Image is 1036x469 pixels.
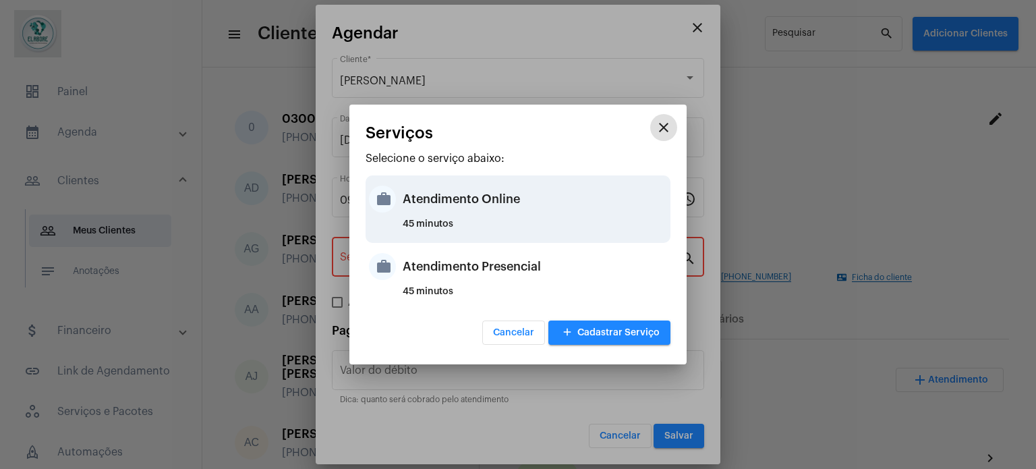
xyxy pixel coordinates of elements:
div: 45 minutos [403,287,667,307]
mat-icon: close [656,119,672,136]
mat-icon: work [369,186,396,213]
div: Atendimento Presencial [403,246,667,287]
mat-icon: add [559,324,575,342]
span: Cancelar [493,328,534,337]
span: Serviços [366,124,433,142]
span: Cadastrar Serviço [559,328,660,337]
p: Selecione o serviço abaixo: [366,153,670,165]
button: Cancelar [482,321,545,345]
button: Cadastrar Serviço [548,321,670,345]
mat-icon: work [369,253,396,280]
div: 45 minutos [403,219,667,240]
div: Atendimento Online [403,179,667,219]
